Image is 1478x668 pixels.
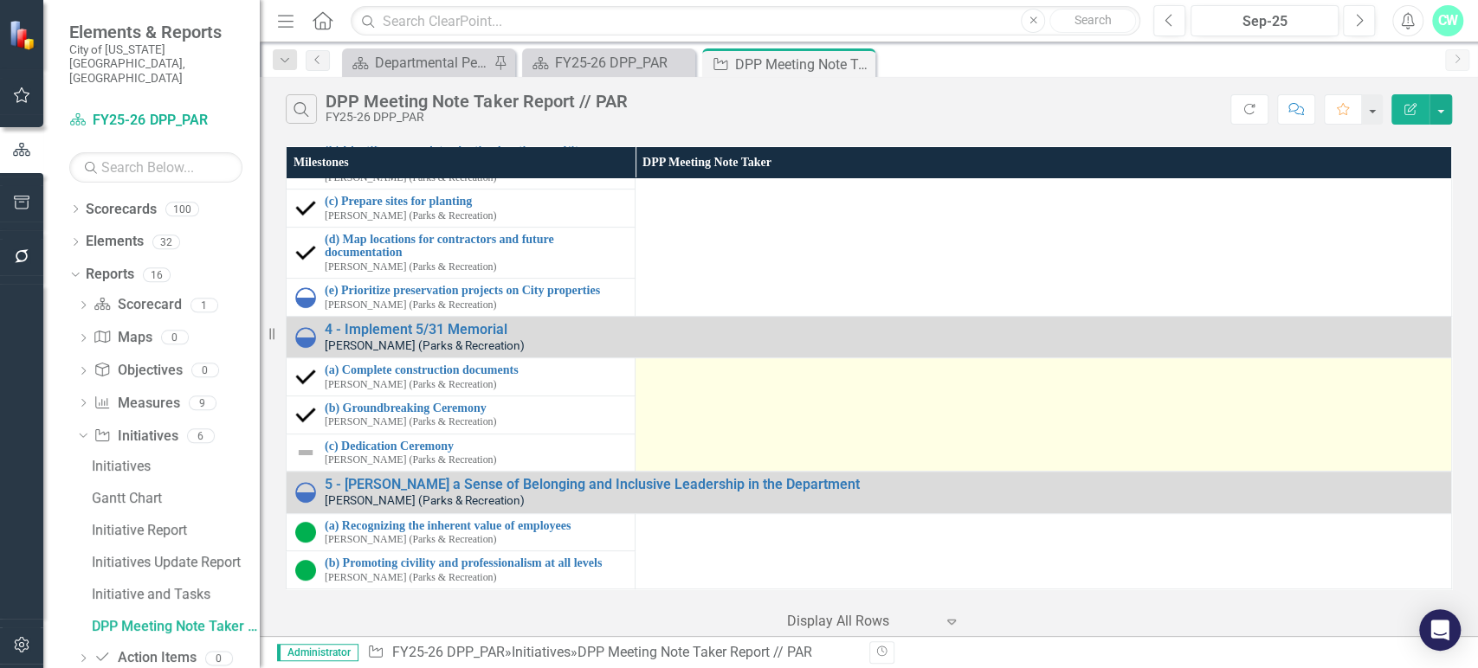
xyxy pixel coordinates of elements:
div: 0 [191,363,219,378]
td: Double-Click to Edit Right Click for Context Menu [287,227,636,278]
img: In Progress [295,287,316,308]
a: (a) Complete construction documents [325,363,626,376]
small: [PERSON_NAME] (Parks & Recreation) [325,339,525,352]
td: Double-Click to Edit [636,358,1452,472]
small: [PERSON_NAME] (Parks & Recreation) [325,534,496,545]
td: Double-Click to Edit Right Click for Context Menu [287,513,636,551]
div: FY25-26 DPP_PAR [326,111,627,124]
a: Initiatives [87,452,260,479]
img: On Target [295,560,316,581]
a: (a) Recognizing the inherent value of employees [325,519,626,532]
small: [PERSON_NAME] (Parks & Recreation) [325,379,496,390]
a: Action Items [94,648,196,668]
td: Double-Click to Edit Right Click for Context Menu [287,434,636,472]
td: Double-Click to Edit Right Click for Context Menu [287,395,636,434]
a: (c) Prepare sites for planting [325,195,626,208]
a: Initiative Report [87,516,260,543]
a: FY25-26 DPP_PAR [526,52,691,74]
a: Maps [94,328,152,348]
small: [PERSON_NAME] (Parks & Recreation) [325,261,496,273]
div: 0 [161,331,189,345]
a: Initiatives Update Report [87,548,260,575]
div: Initiative Report [92,523,260,538]
td: Double-Click to Edit Right Click for Context Menu [287,472,1452,513]
img: Completed [295,242,316,263]
small: [PERSON_NAME] (Parks & Recreation) [325,454,496,466]
input: Search ClearPoint... [351,6,1140,36]
img: Completed [295,367,316,388]
td: Double-Click to Edit Right Click for Context Menu [287,551,636,589]
div: 6 [187,428,215,443]
img: Completed [295,198,316,219]
a: (b) Groundbreaking Ceremony [325,401,626,414]
a: DPP Meeting Note Taker Report // PAR [87,612,260,639]
div: 32 [152,234,180,249]
div: Departmental Performance Plans [375,52,489,74]
a: Departmental Performance Plans [346,52,489,74]
a: (e) Prioritize preservation projects on City properties [325,284,626,297]
td: Double-Click to Edit Right Click for Context Menu [287,279,636,317]
div: Open Intercom Messenger [1419,609,1461,651]
div: 0 [205,651,233,665]
div: 9 [189,395,216,410]
div: Gantt Chart [92,491,260,506]
a: 5 - [PERSON_NAME] a Sense of Belonging and Inclusive Leadership in the Department [325,477,1443,492]
a: Gantt Chart [87,484,260,511]
div: 1 [190,298,218,312]
small: [PERSON_NAME] (Parks & Recreation) [325,494,525,507]
div: 100 [165,202,199,216]
img: In Progress [295,327,316,348]
a: Elements [86,232,144,252]
a: FY25-26 DPP_PAR [391,644,504,660]
small: City of [US_STATE][GEOGRAPHIC_DATA], [GEOGRAPHIC_DATA] [69,42,242,85]
img: Completed [295,404,316,425]
td: Double-Click to Edit Right Click for Context Menu [287,316,1452,357]
a: (c) Dedication Ceremony [325,440,626,453]
small: [PERSON_NAME] (Parks & Recreation) [325,210,496,222]
a: FY25-26 DPP_PAR [69,111,242,131]
img: ClearPoint Strategy [7,18,40,51]
a: Scorecard [94,295,181,315]
img: On Target [295,522,316,543]
small: [PERSON_NAME] (Parks & Recreation) [325,299,496,311]
div: » » [367,643,855,663]
a: Scorecards [86,200,157,220]
a: 4 - Implement 5/31 Memorial [325,322,1443,337]
div: 16 [143,267,171,282]
div: DPP Meeting Note Taker Report // PAR [92,619,260,634]
a: (b) Promoting civility and professionalism at all levels [325,556,626,569]
td: Double-Click to Edit [636,100,1452,317]
a: Objectives [94,361,182,381]
div: DPP Meeting Note Taker Report // PAR [577,644,811,660]
div: Initiative and Tasks [92,587,260,602]
span: Administrator [277,644,358,661]
div: DPP Meeting Note Taker Report // PAR [735,54,871,75]
button: Search [1049,9,1136,33]
div: Initiatives [92,459,260,474]
small: [PERSON_NAME] (Parks & Recreation) [325,572,496,583]
button: Sep-25 [1191,5,1339,36]
img: In Progress [295,482,316,503]
td: Double-Click to Edit [636,513,1452,589]
a: Measures [94,394,179,414]
div: DPP Meeting Note Taker Report // PAR [326,92,627,111]
td: Double-Click to Edit Right Click for Context Menu [287,358,636,396]
a: Initiatives [511,644,570,660]
div: Sep-25 [1197,11,1333,32]
td: Double-Click to Edit Right Click for Context Menu [287,189,636,228]
div: FY25-26 DPP_PAR [555,52,691,74]
a: (d) Map locations for contractors and future documentation [325,233,626,260]
span: Elements & Reports [69,22,242,42]
input: Search Below... [69,152,242,183]
small: [PERSON_NAME] (Parks & Recreation) [325,416,496,427]
a: Initiative and Tasks [87,580,260,607]
a: Initiatives [94,427,177,446]
span: Search [1075,13,1112,27]
button: CW [1432,5,1463,36]
a: Reports [86,265,134,285]
div: Initiatives Update Report [92,555,260,570]
img: Not Defined [295,442,316,463]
